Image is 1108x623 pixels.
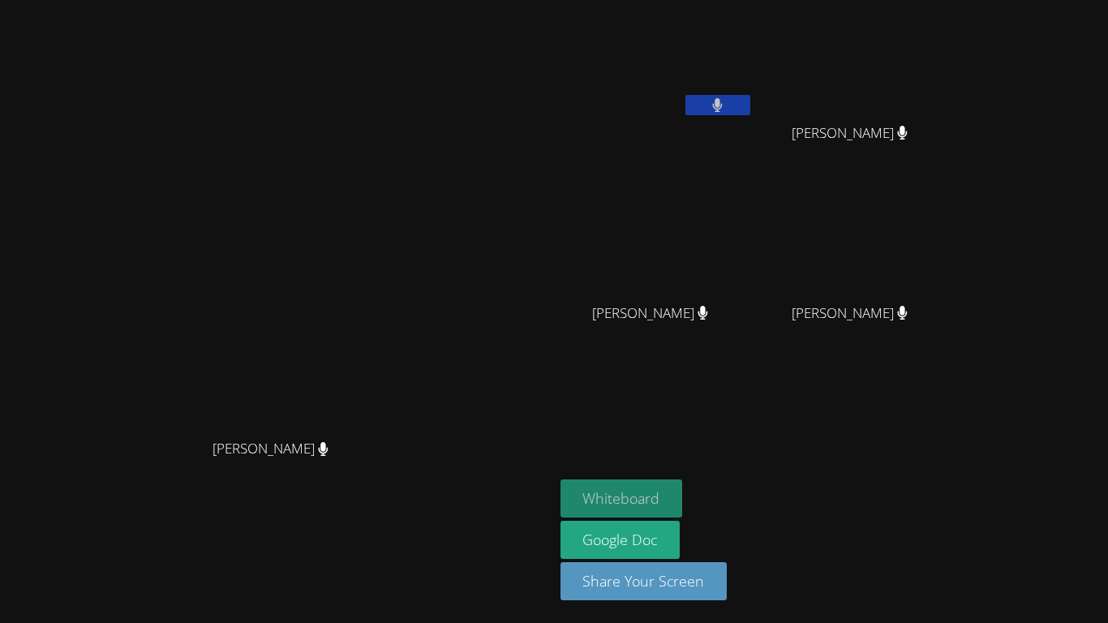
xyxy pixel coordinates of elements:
[560,521,681,559] a: Google Doc
[792,302,908,325] span: [PERSON_NAME]
[792,122,908,145] span: [PERSON_NAME]
[560,562,728,600] button: Share Your Screen
[560,479,683,518] button: Whiteboard
[213,437,329,461] span: [PERSON_NAME]
[592,302,708,325] span: [PERSON_NAME]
